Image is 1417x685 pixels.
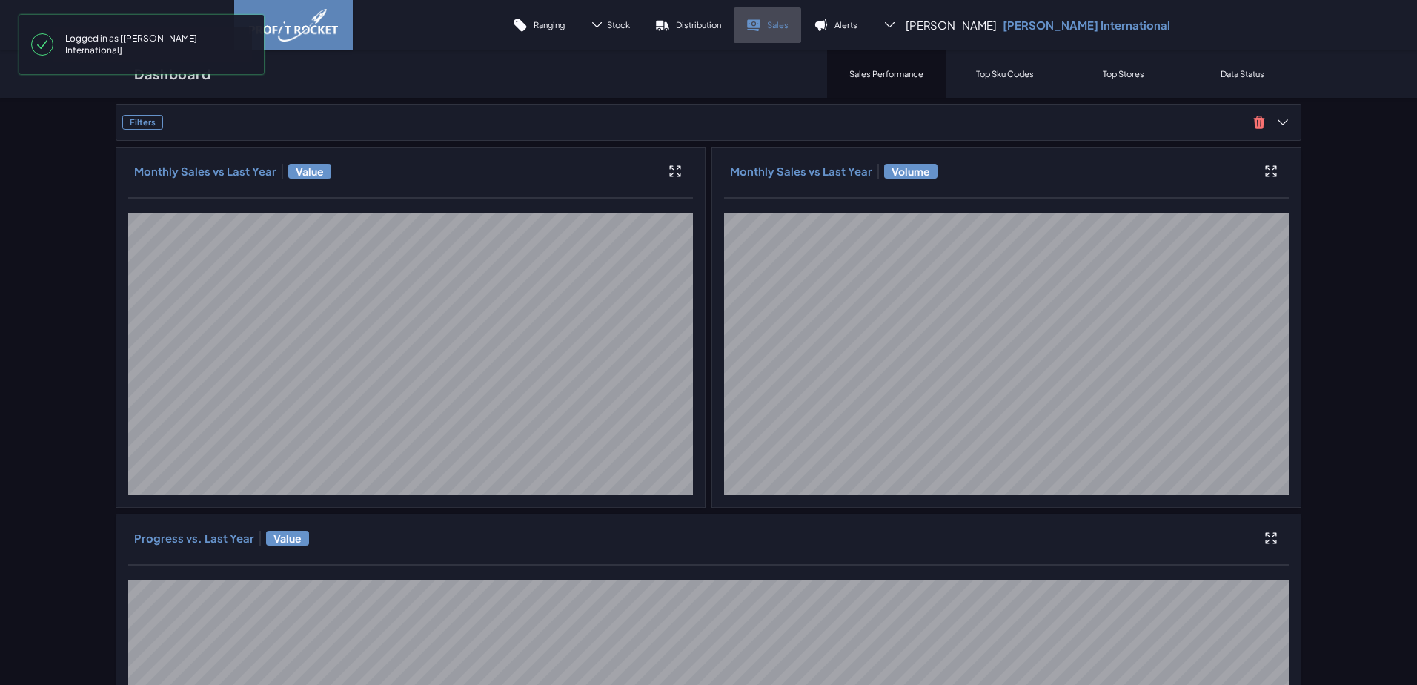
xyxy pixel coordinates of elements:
[849,68,923,79] p: Sales Performance
[249,9,338,42] img: image
[134,531,254,546] h3: Progress vs. Last Year
[801,7,870,43] a: Alerts
[676,19,721,30] p: Distribution
[1221,68,1264,79] p: Data Status
[730,164,872,179] h3: Monthly Sales vs Last Year
[767,19,789,30] p: Sales
[534,19,565,30] p: Ranging
[734,7,801,43] a: Sales
[500,7,577,43] a: Ranging
[643,7,734,43] a: Distribution
[288,164,331,179] span: Value
[134,164,276,179] h3: Monthly Sales vs Last Year
[1003,18,1170,33] p: [PERSON_NAME] International
[607,19,630,30] span: Stock
[266,531,309,546] span: Value
[976,68,1034,79] p: Top Sku Codes
[906,18,997,33] span: [PERSON_NAME]
[834,19,857,30] p: Alerts
[53,27,252,62] span: Logged in as [[PERSON_NAME] International]
[1103,68,1144,79] p: Top Stores
[884,164,938,179] span: Volume
[122,115,163,130] h3: Filters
